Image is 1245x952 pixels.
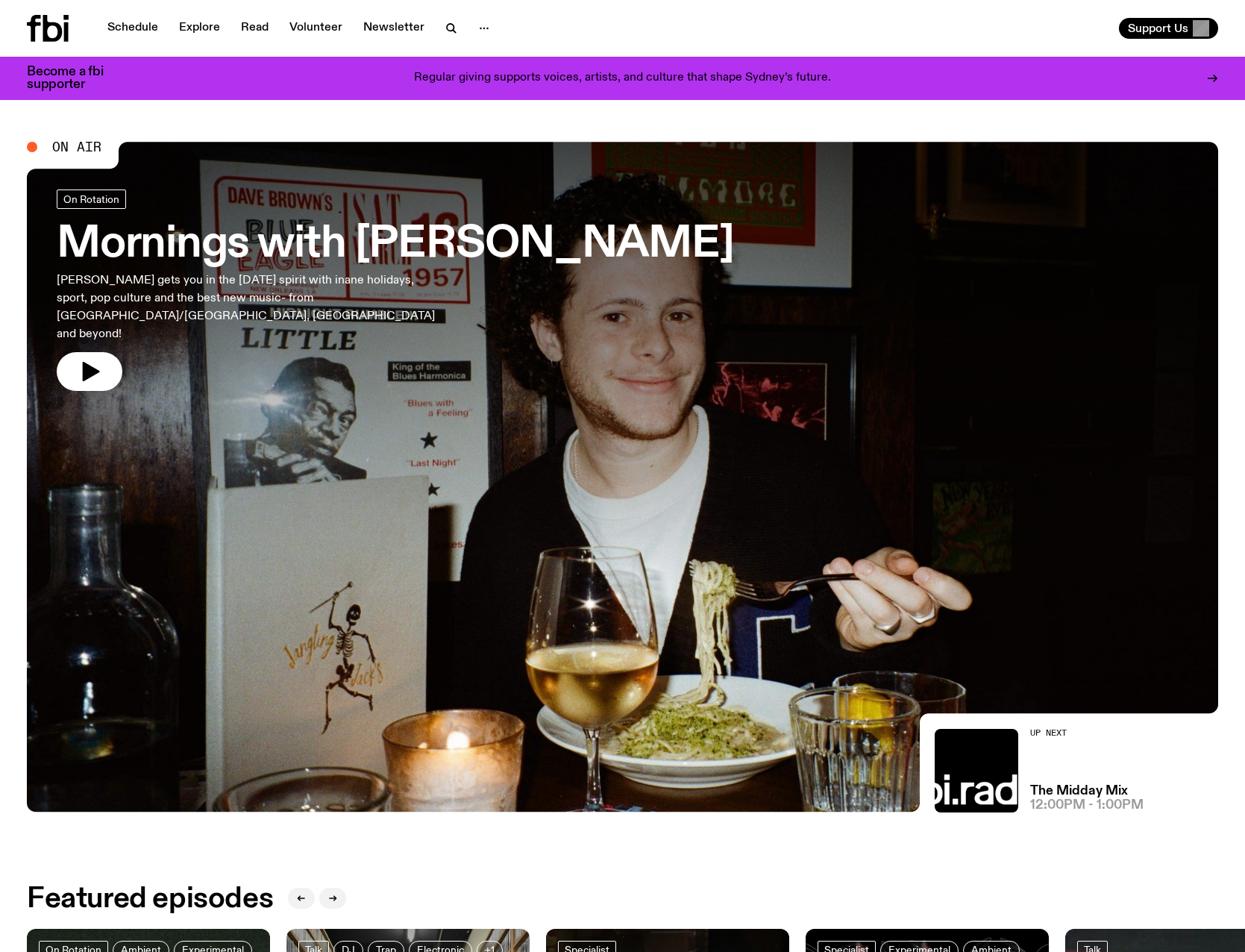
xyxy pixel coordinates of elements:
[57,272,439,343] p: [PERSON_NAME] gets you in the [DATE] spirit with inane holidays, sport, pop culture and the best ...
[27,886,273,912] h2: Featured episodes
[1030,785,1128,798] a: The Midday Mix
[280,18,351,39] a: Volunteer
[57,224,734,266] h3: Mornings with [PERSON_NAME]
[170,18,229,39] a: Explore
[57,190,126,209] a: On Rotation
[1119,18,1218,39] button: Support Us
[52,140,101,154] span: On Air
[98,18,167,39] a: Schedule
[1030,799,1144,812] span: 12:00pm - 1:00pm
[1128,22,1188,35] span: Support Us
[63,193,119,204] span: On Rotation
[57,190,734,391] a: Mornings with [PERSON_NAME][PERSON_NAME] gets you in the [DATE] spirit with inane holidays, sport...
[27,142,1218,812] a: Sam blankly stares at the camera, brightly lit by a camera flash wearing a hat collared shirt and...
[27,66,122,91] h3: Become a fbi supporter
[1030,729,1144,737] h2: Up Next
[354,18,433,39] a: Newsletter
[414,72,831,85] p: Regular giving supports voices, artists, and culture that shape Sydney’s future.
[232,18,277,39] a: Read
